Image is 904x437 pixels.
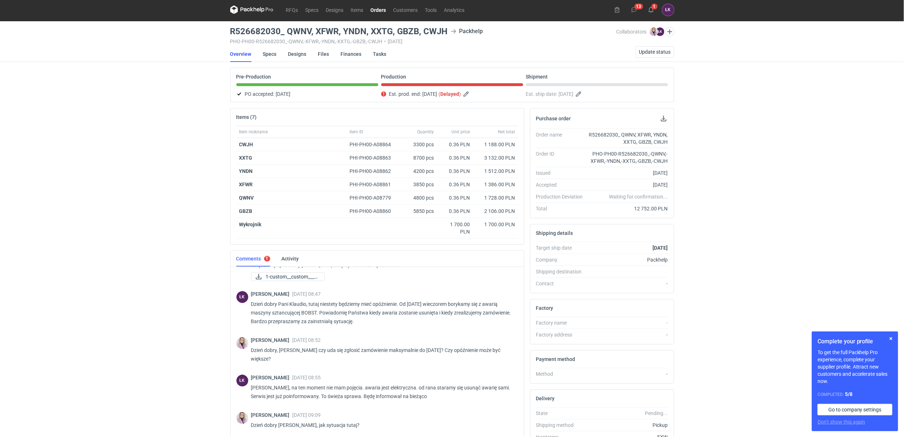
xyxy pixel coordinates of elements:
div: Total [536,205,589,212]
div: 0.36 PLN [440,154,470,161]
p: Dzień dobry [PERSON_NAME], jak sytuacja tutaj? [251,421,512,429]
div: Est. ship date: [526,90,668,98]
div: Order name [536,131,589,146]
em: Pending... [645,410,668,416]
img: Klaudia Wiśniewska [236,412,248,424]
strong: 5 / 8 [845,391,852,397]
div: Completed: [818,391,892,398]
p: Shipment [526,74,548,80]
div: 1 188.00 PLN [476,141,515,148]
a: RFQs [282,5,302,14]
h2: Payment method [536,356,575,362]
figcaption: ŁK [656,27,664,36]
a: XXTG [239,155,253,161]
div: PHI-PH00-A08779 [350,194,398,201]
div: 12 752.00 PLN [589,205,668,212]
a: Finances [341,46,362,62]
button: 1 [645,4,657,15]
strong: [DATE] [653,245,668,251]
div: 0.36 PLN [440,208,470,215]
a: YNDN [239,168,253,174]
div: Method [536,370,589,378]
div: Packhelp [451,27,483,36]
span: 1-custom__custom____... [266,273,319,281]
button: Edit estimated shipping date [575,90,584,98]
div: 1 700.00 PLN [440,221,470,235]
div: 5850 pcs [401,205,437,218]
div: PO accepted: [236,90,378,98]
h2: Items (7) [236,114,257,120]
a: CWJH [239,142,253,147]
div: Shipping method [536,422,589,429]
span: [PERSON_NAME] [251,291,293,297]
a: Tools [422,5,441,14]
div: 8700 pcs [401,151,437,165]
div: 3 132.00 PLN [476,154,515,161]
span: Collaborators [616,29,647,35]
div: Issued [536,169,589,177]
a: Tasks [373,46,387,62]
span: [DATE] [423,90,437,98]
a: Overview [230,46,251,62]
div: Łukasz Kowalski [662,4,674,16]
a: Comments1 [236,251,270,267]
strong: Wykrojnik [239,222,262,227]
span: [PERSON_NAME] [251,337,293,343]
span: [DATE] 08:52 [293,337,321,343]
a: Designs [322,5,347,14]
h1: Complete your profile [818,337,892,346]
div: - [589,370,668,378]
span: [DATE] 08:55 [293,375,321,380]
img: Klaudia Wiśniewska [650,27,658,36]
span: • [384,39,386,44]
button: Edit collaborators [665,27,674,36]
figcaption: ŁK [236,291,248,303]
a: Specs [302,5,322,14]
span: [DATE] [559,90,574,98]
button: ŁK [662,4,674,16]
span: Unit price [452,129,470,135]
div: 1 728.00 PLN [476,194,515,201]
div: 4200 pcs [401,165,437,178]
div: PHI-PH00-A08862 [350,168,398,175]
div: PHI-PH00-A08863 [350,154,398,161]
div: Pickup [589,422,668,429]
div: Est. prod. end: [381,90,523,98]
div: Łukasz Kowalski [236,291,248,303]
div: Accepted [536,181,589,188]
strong: XFWR [239,182,253,187]
a: 1-custom__custom____... [251,272,325,281]
h2: Delivery [536,396,555,401]
div: 3850 pcs [401,178,437,191]
a: Designs [288,46,307,62]
button: Skip for now [887,334,895,343]
a: Analytics [441,5,468,14]
p: Pre-Production [236,74,271,80]
p: Dzień dobry Pani Klaudio, tutaj niestety będziemy mieć opóźnienie. Od [DATE] wieczorem borykamy s... [251,300,512,326]
div: 0.36 PLN [440,141,470,148]
div: 1-custom__custom____QWNV__d0__oR526682030__outside__Knasende_Brente_Mandler.pdf-custom__custom___... [251,272,323,281]
div: PHI-PH00-A08860 [350,208,398,215]
figcaption: ŁK [236,375,248,387]
span: Item nickname [239,129,268,135]
h2: Shipping details [536,230,573,236]
button: Download PO [659,114,668,123]
div: Company [536,256,589,263]
a: GBZB [239,208,253,214]
span: [DATE] 08:47 [293,291,321,297]
div: Packhelp [589,256,668,263]
a: Go to company settings [818,404,892,415]
button: 13 [628,4,640,15]
button: Don’t show this again [818,418,865,425]
em: ) [459,91,461,97]
div: [DATE] [589,169,668,177]
em: Waiting for confirmation... [609,193,668,200]
em: ( [439,91,441,97]
span: [PERSON_NAME] [251,375,293,380]
div: PHO-PH00-R526682030_-QWNV,-XFWR,-YNDN,-XXTG,-GBZB,-CWJH [DATE] [230,39,616,44]
a: Files [318,46,329,62]
p: To get the full Packhelp Pro experience, complete your supplier profile. Attract new customers an... [818,349,892,385]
